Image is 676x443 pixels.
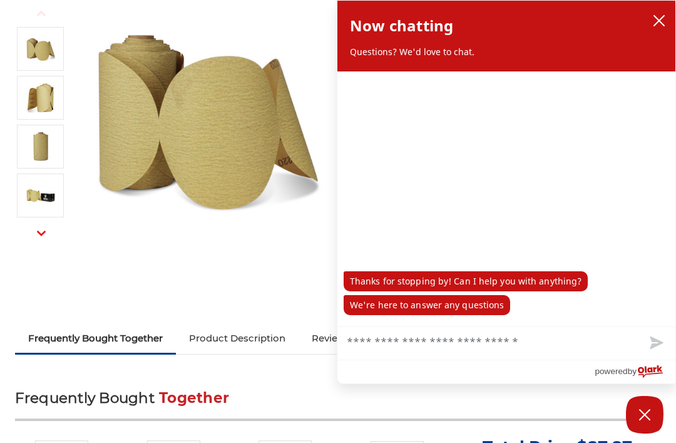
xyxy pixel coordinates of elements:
span: by [628,363,637,379]
a: Product Description [176,325,299,352]
button: Close Chatbox [626,396,663,434]
span: Frequently Bought [15,389,155,407]
div: chat [337,71,675,326]
button: close chatbox [649,11,669,30]
img: 5" Sticky Backed Sanding Discs on a roll [25,33,56,65]
a: Reviews [299,325,364,352]
span: powered [595,363,627,379]
p: We're here to answer any questions [344,295,510,315]
button: Next [26,220,56,247]
span: Together [159,389,229,407]
p: Thanks for stopping by! Can I help you with anything? [344,271,588,291]
a: Frequently Bought Together [15,325,176,352]
img: Black hawk abrasives gold psa discs on a roll [25,180,56,211]
h2: Now chatting [350,13,453,38]
img: 5" PSA Gold Sanding Discs on a Roll [25,82,56,113]
p: Questions? We'd love to chat. [350,46,663,58]
img: 5 inch gold discs on a roll [25,131,56,162]
a: Powered by Olark [595,360,675,383]
button: Send message [635,327,675,360]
